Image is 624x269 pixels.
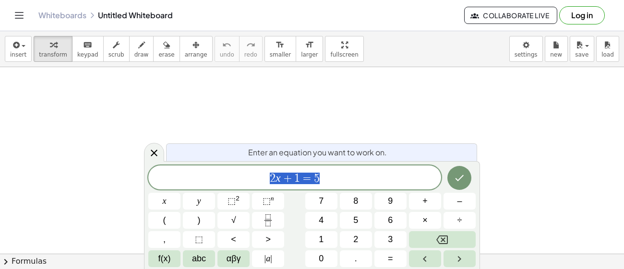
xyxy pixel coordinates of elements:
button: load [596,36,619,62]
span: 7 [319,195,324,208]
sup: n [271,195,274,202]
button: 0 [305,250,337,267]
button: Equals [374,250,407,267]
span: = [300,173,314,184]
button: scrub [103,36,130,62]
button: Right arrow [444,250,476,267]
span: y [197,195,201,208]
button: fullscreen [325,36,363,62]
i: redo [246,39,255,51]
button: y [183,193,215,210]
span: erase [158,51,174,58]
button: 8 [340,193,372,210]
span: keypad [77,51,98,58]
button: Left arrow [409,250,441,267]
span: 4 [319,214,324,227]
button: Divide [444,212,476,229]
span: 6 [388,214,393,227]
span: ( [163,214,166,227]
span: | [270,254,272,263]
span: abc [192,252,206,265]
button: Greater than [252,231,284,248]
button: save [570,36,594,62]
button: Fraction [252,212,284,229]
button: Collaborate Live [464,7,557,24]
span: + [422,195,428,208]
span: insert [10,51,26,58]
button: Done [447,166,471,190]
span: 5 [353,214,358,227]
span: new [550,51,562,58]
span: load [601,51,614,58]
button: Superscript [252,193,284,210]
span: redo [244,51,257,58]
span: fullscreen [330,51,358,58]
button: undoundo [215,36,240,62]
a: Whiteboards [38,11,86,20]
span: + [281,173,295,184]
span: 8 [353,195,358,208]
button: 6 [374,212,407,229]
button: arrange [180,36,213,62]
span: ) [198,214,201,227]
button: Plus [409,193,441,210]
span: | [264,254,266,263]
span: ÷ [457,214,462,227]
span: Collaborate Live [472,11,549,20]
button: draw [129,36,154,62]
span: f(x) [158,252,171,265]
span: larger [301,51,318,58]
span: < [231,233,236,246]
button: Squared [217,193,250,210]
span: x [163,195,167,208]
i: keyboard [83,39,92,51]
button: 7 [305,193,337,210]
span: 2 [353,233,358,246]
button: Minus [444,193,476,210]
span: √ [231,214,236,227]
span: smaller [270,51,291,58]
span: 0 [319,252,324,265]
button: Times [409,212,441,229]
span: 1 [319,233,324,246]
span: = [388,252,393,265]
span: , [163,233,166,246]
button: ( [148,212,180,229]
button: keyboardkeypad [72,36,104,62]
button: Placeholder [183,231,215,248]
button: insert [5,36,32,62]
button: 1 [305,231,337,248]
span: ⬚ [195,233,203,246]
span: 5 [314,173,320,184]
button: erase [153,36,180,62]
button: new [545,36,568,62]
span: – [457,195,462,208]
button: 4 [305,212,337,229]
button: 3 [374,231,407,248]
i: format_size [276,39,285,51]
span: draw [134,51,149,58]
button: format_sizesmaller [264,36,296,62]
span: 9 [388,195,393,208]
button: format_sizelarger [296,36,323,62]
button: Backspace [409,231,476,248]
button: settings [509,36,543,62]
button: Toggle navigation [12,8,27,23]
span: save [575,51,588,58]
span: settings [515,51,538,58]
button: Square root [217,212,250,229]
span: ⬚ [263,196,271,206]
button: redoredo [239,36,263,62]
span: undo [220,51,234,58]
button: Alphabet [183,250,215,267]
span: ⬚ [228,196,236,206]
button: Absolute value [252,250,284,267]
button: 2 [340,231,372,248]
span: scrub [108,51,124,58]
button: transform [34,36,72,62]
i: undo [222,39,231,51]
var: x [276,172,281,184]
span: arrange [185,51,207,58]
span: . [355,252,357,265]
button: Greek alphabet [217,250,250,267]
